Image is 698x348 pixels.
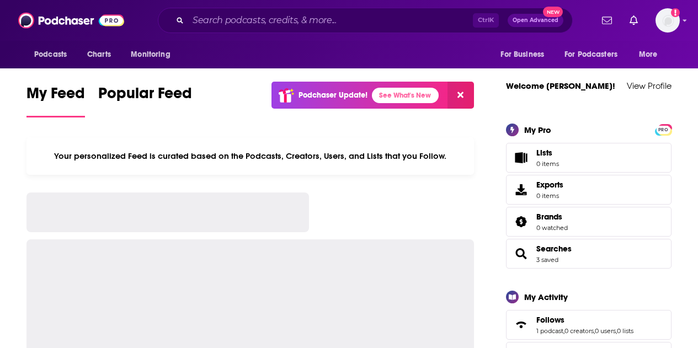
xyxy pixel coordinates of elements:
a: 3 saved [536,256,558,264]
span: , [563,327,564,335]
span: Searches [506,239,672,269]
button: open menu [557,44,633,65]
input: Search podcasts, credits, & more... [188,12,473,29]
span: , [594,327,595,335]
span: 0 items [536,192,563,200]
span: Logged in as meg_reilly_edl [656,8,680,33]
span: Monitoring [131,47,170,62]
span: Brands [506,207,672,237]
span: Follows [506,310,672,340]
span: Lists [536,148,552,158]
span: For Podcasters [564,47,617,62]
a: Follows [510,317,532,333]
a: See What's New [372,88,439,103]
a: 0 creators [564,327,594,335]
img: User Profile [656,8,680,33]
span: Charts [87,47,111,62]
div: Search podcasts, credits, & more... [158,8,573,33]
button: open menu [631,44,672,65]
a: View Profile [627,81,672,91]
span: 0 items [536,160,559,168]
div: My Activity [524,292,568,302]
a: Follows [536,315,633,325]
span: Open Advanced [513,18,558,23]
button: open menu [493,44,558,65]
a: Show notifications dropdown [625,11,642,30]
button: Open AdvancedNew [508,14,563,27]
a: Searches [536,244,572,254]
a: Popular Feed [98,84,192,117]
span: Podcasts [34,47,67,62]
a: Show notifications dropdown [598,11,616,30]
a: Brands [536,212,568,222]
span: For Business [500,47,544,62]
a: 1 podcast [536,327,563,335]
div: Your personalized Feed is curated based on the Podcasts, Creators, Users, and Lists that you Follow. [26,137,474,175]
span: New [543,7,563,17]
a: My Feed [26,84,85,117]
a: Lists [506,143,672,173]
a: 0 watched [536,224,568,232]
a: Exports [506,175,672,205]
span: Brands [536,212,562,222]
span: More [639,47,658,62]
span: Lists [510,150,532,165]
a: Brands [510,214,532,229]
a: Charts [80,44,118,65]
a: 0 lists [617,327,633,335]
span: PRO [657,126,670,134]
span: Exports [536,180,563,190]
span: Ctrl K [473,13,499,28]
button: open menu [123,44,184,65]
a: Searches [510,246,532,261]
p: Podchaser Update! [299,90,367,100]
span: Lists [536,148,559,158]
span: Popular Feed [98,84,192,109]
span: Follows [536,315,564,325]
div: My Pro [524,125,551,135]
a: 0 users [595,327,616,335]
span: My Feed [26,84,85,109]
a: Welcome [PERSON_NAME]! [506,81,615,91]
button: open menu [26,44,81,65]
a: PRO [657,125,670,133]
span: , [616,327,617,335]
span: Exports [510,182,532,197]
img: Podchaser - Follow, Share and Rate Podcasts [18,10,124,31]
svg: Add a profile image [671,8,680,17]
button: Show profile menu [656,8,680,33]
